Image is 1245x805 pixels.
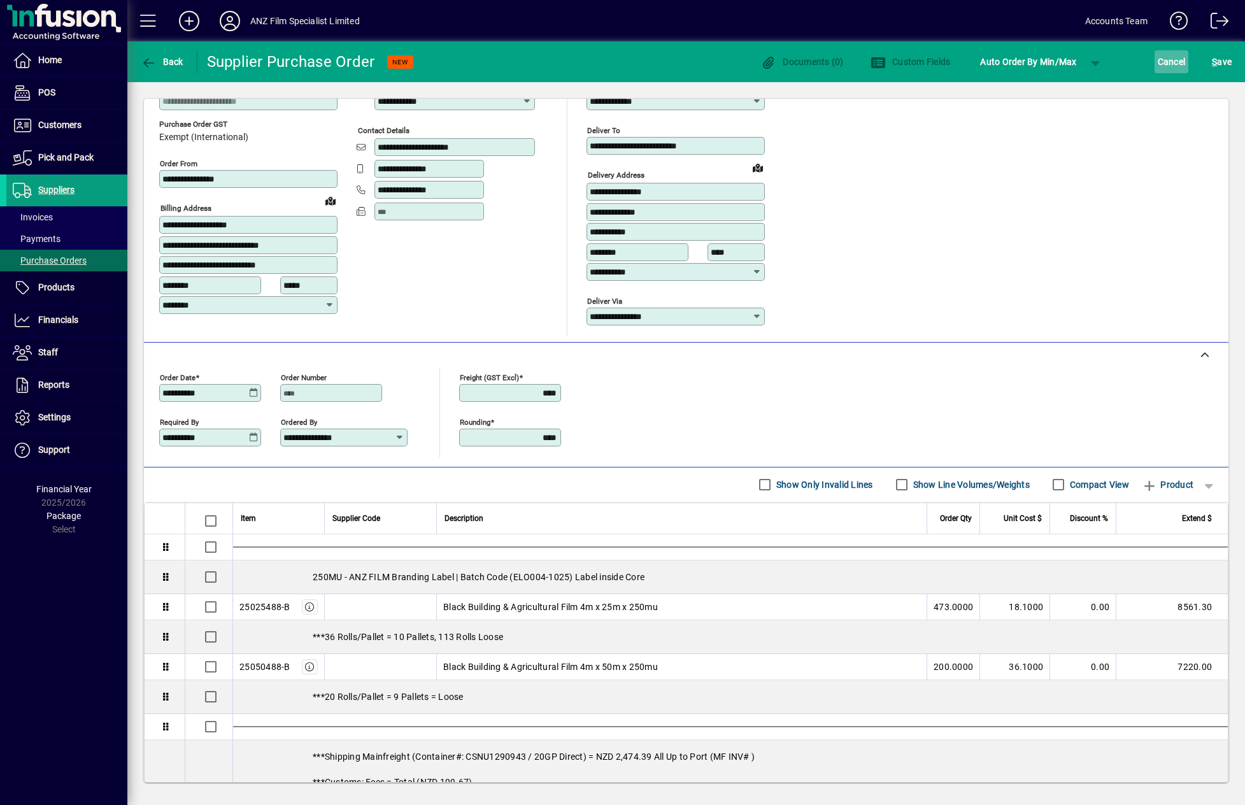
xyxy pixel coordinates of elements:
[1070,511,1108,525] span: Discount %
[443,660,658,673] span: Black Building & Agricultural Film 4m x 50m x 250mu
[320,190,341,211] a: View on map
[6,45,127,76] a: Home
[940,511,972,525] span: Order Qty
[980,52,1076,72] span: Auto Order By Min/Max
[239,660,290,673] div: 25050488-B
[38,120,82,130] span: Customers
[1135,473,1200,496] button: Product
[13,212,53,222] span: Invoices
[13,234,60,244] span: Payments
[1067,478,1129,491] label: Compact View
[6,337,127,369] a: Staff
[141,57,183,67] span: Back
[36,484,92,494] span: Financial Year
[6,369,127,401] a: Reports
[281,417,317,426] mat-label: Ordered by
[210,10,250,32] button: Profile
[1160,3,1188,44] a: Knowledge Base
[6,304,127,336] a: Financials
[979,654,1049,680] td: 36.1000
[38,185,75,195] span: Suppliers
[587,296,622,305] mat-label: Deliver via
[332,511,380,525] span: Supplier Code
[445,511,483,525] span: Description
[974,50,1083,73] button: Auto Order By Min/Max
[160,373,196,381] mat-label: Order date
[233,560,1228,594] div: 250MU - ANZ FILM Branding Label | Batch Code (ELO004-1025) Label inside Core
[6,272,127,304] a: Products
[6,402,127,434] a: Settings
[38,282,75,292] span: Products
[38,347,58,357] span: Staff
[871,57,951,67] span: Custom Fields
[6,110,127,141] a: Customers
[460,417,490,426] mat-label: Rounding
[392,58,408,66] span: NEW
[38,152,94,162] span: Pick and Pack
[927,654,979,680] td: 200.0000
[587,126,620,135] mat-label: Deliver To
[774,478,873,491] label: Show Only Invalid Lines
[6,77,127,109] a: POS
[160,417,199,426] mat-label: Required by
[1049,654,1116,680] td: 0.00
[6,206,127,228] a: Invoices
[241,511,256,525] span: Item
[250,11,360,31] div: ANZ Film Specialist Limited
[159,120,248,129] span: Purchase Order GST
[38,412,71,422] span: Settings
[159,132,248,143] span: Exempt (International)
[127,50,197,73] app-page-header-button: Back
[281,373,327,381] mat-label: Order number
[1049,594,1116,620] td: 0.00
[38,315,78,325] span: Financials
[979,594,1049,620] td: 18.1000
[38,55,62,65] span: Home
[207,52,375,72] div: Supplier Purchase Order
[239,601,290,613] div: 25025488-B
[6,250,127,271] a: Purchase Orders
[138,50,187,73] button: Back
[1158,52,1186,72] span: Cancel
[927,594,979,620] td: 473.0000
[761,57,844,67] span: Documents (0)
[38,445,70,455] span: Support
[1209,50,1235,73] button: Save
[1212,57,1217,67] span: S
[233,620,1228,653] div: ***36 Rolls/Pallet = 10 Pallets, 113 Rolls Loose
[748,157,768,178] a: View on map
[38,380,69,390] span: Reports
[38,87,55,97] span: POS
[13,255,87,266] span: Purchase Orders
[6,142,127,174] a: Pick and Pack
[1182,511,1212,525] span: Extend $
[6,228,127,250] a: Payments
[1085,11,1148,31] div: Accounts Team
[443,601,658,613] span: Black Building & Agricultural Film 4m x 25m x 250mu
[460,373,519,381] mat-label: Freight (GST excl)
[1116,654,1228,680] td: 7220.00
[160,159,197,168] mat-label: Order from
[169,10,210,32] button: Add
[1004,511,1042,525] span: Unit Cost $
[1201,3,1229,44] a: Logout
[1155,50,1189,73] button: Cancel
[46,511,81,521] span: Package
[233,680,1228,713] div: ***20 Rolls/Pallet = 9 Pallets = Loose
[867,50,954,73] button: Custom Fields
[6,434,127,466] a: Support
[1142,474,1193,495] span: Product
[1212,52,1232,72] span: ave
[911,478,1030,491] label: Show Line Volumes/Weights
[1116,594,1228,620] td: 8561.30
[758,50,847,73] button: Documents (0)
